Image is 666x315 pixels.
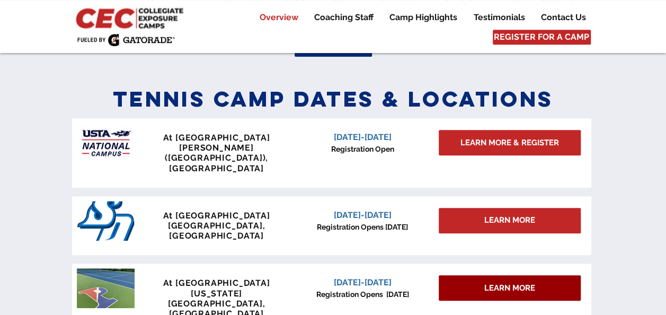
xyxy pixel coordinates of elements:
span: Registration Opens [DATE] [316,290,409,299]
img: USTA Campus image_edited.jpg [77,123,135,163]
div: LEARN MORE [439,208,581,233]
a: Overview [252,11,306,24]
a: Testimonials [466,11,532,24]
span: [DATE]-[DATE] [334,277,392,287]
span: Registration Opens [DATE] [317,223,408,231]
p: Overview [254,11,304,24]
img: CEC Logo Primary_edited.jpg [74,5,188,30]
img: San_Diego_Toreros_logo.png [77,201,135,241]
a: REGISTER FOR A CAMP [493,30,591,45]
nav: Site [243,11,593,24]
span: LEARN MORE & REGISTER [460,137,559,148]
p: Coaching Staff [309,11,379,24]
span: REGISTER FOR A CAMP [494,31,589,43]
img: penn tennis courts with logo.jpeg [77,268,135,308]
span: [DATE]-[DATE] [334,132,392,142]
span: [GEOGRAPHIC_DATA], [GEOGRAPHIC_DATA] [168,221,265,241]
span: Registration Open [331,145,394,153]
span: At [GEOGRAPHIC_DATA] [163,133,270,143]
a: Camp Highlights [381,11,465,24]
span: LEARN MORE [484,215,535,226]
p: Contact Us [536,11,591,24]
img: Fueled by Gatorade.png [77,33,175,46]
span: Tennis Camp Dates & Locations [113,85,554,112]
span: [PERSON_NAME] ([GEOGRAPHIC_DATA]), [GEOGRAPHIC_DATA] [165,143,268,173]
a: LEARN MORE [439,275,581,301]
span: At [GEOGRAPHIC_DATA] [163,211,270,221]
a: LEARN MORE & REGISTER [439,130,581,155]
p: Testimonials [468,11,530,24]
a: Coaching Staff [306,11,381,24]
span: [DATE]-[DATE] [334,210,392,220]
p: Camp Highlights [384,11,463,24]
a: Contact Us [533,11,593,24]
span: At [GEOGRAPHIC_DATA][US_STATE] [163,278,270,298]
span: LEARN MORE [484,283,535,294]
